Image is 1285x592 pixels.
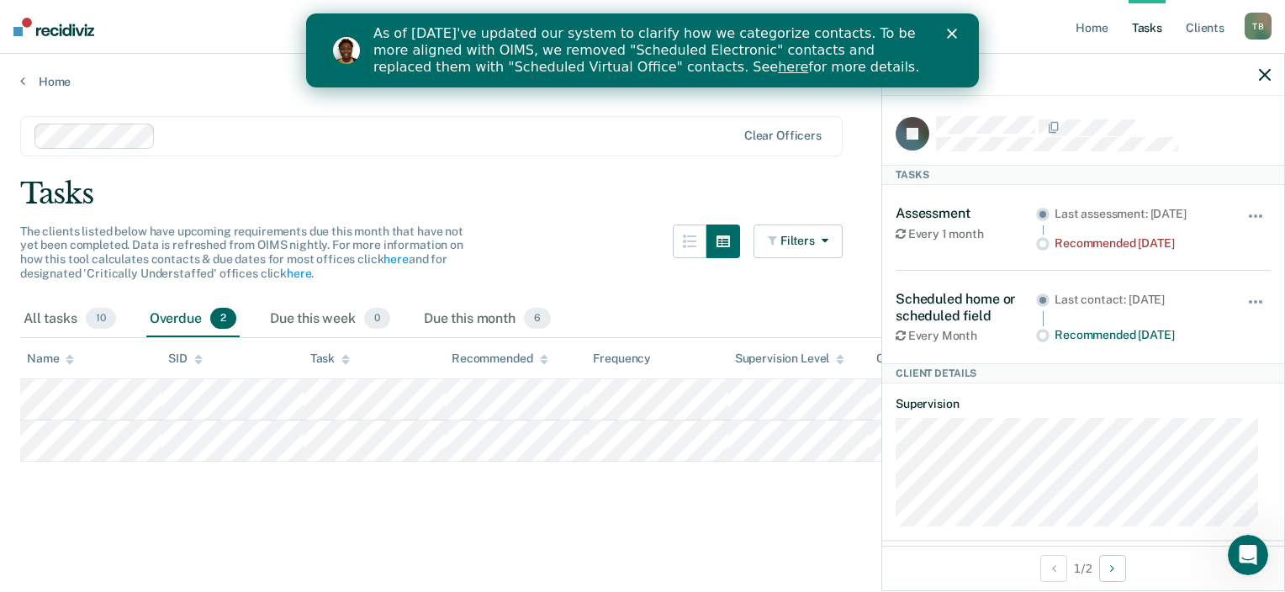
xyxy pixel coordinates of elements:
div: Tasks [20,177,1265,211]
div: Overdue [146,301,240,338]
div: Name [27,351,74,366]
div: Clear officers [744,129,822,143]
div: Scheduled home or scheduled field [896,291,1036,323]
div: Frequency [593,351,651,366]
div: Last contact: [DATE] [1055,293,1224,307]
span: 10 [86,308,116,330]
div: Recommended [452,351,547,366]
button: Filters [754,225,843,258]
div: All tasks [20,301,119,338]
div: Every Month [896,329,1036,343]
iframe: Intercom live chat [1228,535,1268,575]
button: Next Client [1099,555,1126,582]
a: here [472,45,502,61]
iframe: Intercom live chat banner [306,13,979,87]
a: here [383,252,408,266]
a: here [287,267,311,280]
div: Tasks [882,165,1284,185]
div: 1 / 2 [882,546,1284,590]
span: 0 [364,308,390,330]
div: Task [310,351,350,366]
div: Due this week [267,301,394,338]
div: Every 1 month [896,227,1036,241]
div: Assessment [896,205,1036,221]
div: Recommended [DATE] [1055,236,1224,251]
span: 2 [210,308,236,330]
div: Due this month [420,301,554,338]
img: Recidiviz [13,18,94,36]
div: SID [168,351,203,366]
div: T B [1245,13,1272,40]
div: Client Details [882,363,1284,383]
dt: Supervision [896,397,1271,411]
span: 6 [524,308,551,330]
div: Last assessment: [DATE] [1055,207,1224,221]
div: Close [641,15,658,25]
button: Previous Client [1040,555,1067,582]
div: Case Type [876,351,947,366]
a: Home [20,74,1265,89]
div: Recommended [DATE] [1055,328,1224,342]
span: The clients listed below have upcoming requirements due this month that have not yet been complet... [20,225,463,280]
div: Supervision Level [735,351,845,366]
